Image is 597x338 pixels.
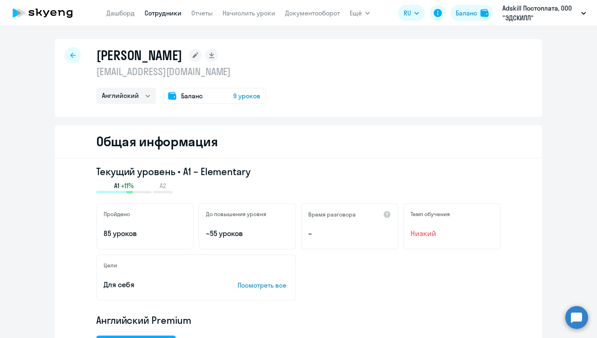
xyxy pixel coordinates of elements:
h5: Темп обучения [411,210,450,218]
span: +11% [121,181,134,190]
span: A2 [160,181,166,190]
h5: Цели [104,262,117,269]
span: RU [404,8,411,18]
span: Низкий [411,228,493,239]
span: Английский Premium [96,314,191,327]
img: balance [480,9,489,17]
button: Балансbalance [451,5,493,21]
p: 85 уроков [104,228,186,239]
p: ~55 уроков [206,228,289,239]
span: 9 уроков [233,91,260,101]
h5: До повышения уровня [206,210,266,218]
p: Для себя [104,279,212,290]
p: Посмотреть все [238,280,289,290]
span: Ещё [350,8,362,18]
a: Сотрудники [145,9,182,17]
a: Дашборд [106,9,135,17]
p: – [308,228,391,239]
span: Баланс [181,91,203,101]
div: Баланс [456,8,477,18]
p: [EMAIL_ADDRESS][DOMAIN_NAME] [96,65,266,78]
button: RU [398,5,425,21]
p: Adskill Постоплата, ООО "ЭДСКИЛЛ" [502,3,578,23]
h5: Время разговора [308,211,356,218]
h1: [PERSON_NAME] [96,47,182,63]
h5: Пройдено [104,210,130,218]
a: Документооборот [285,9,340,17]
button: Ещё [350,5,370,21]
h3: Текущий уровень • A1 – Elementary [96,165,501,178]
h2: Общая информация [96,133,218,149]
span: A1 [114,181,119,190]
a: Отчеты [191,9,213,17]
a: Начислить уроки [223,9,275,17]
button: Adskill Постоплата, ООО "ЭДСКИЛЛ" [498,3,590,23]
